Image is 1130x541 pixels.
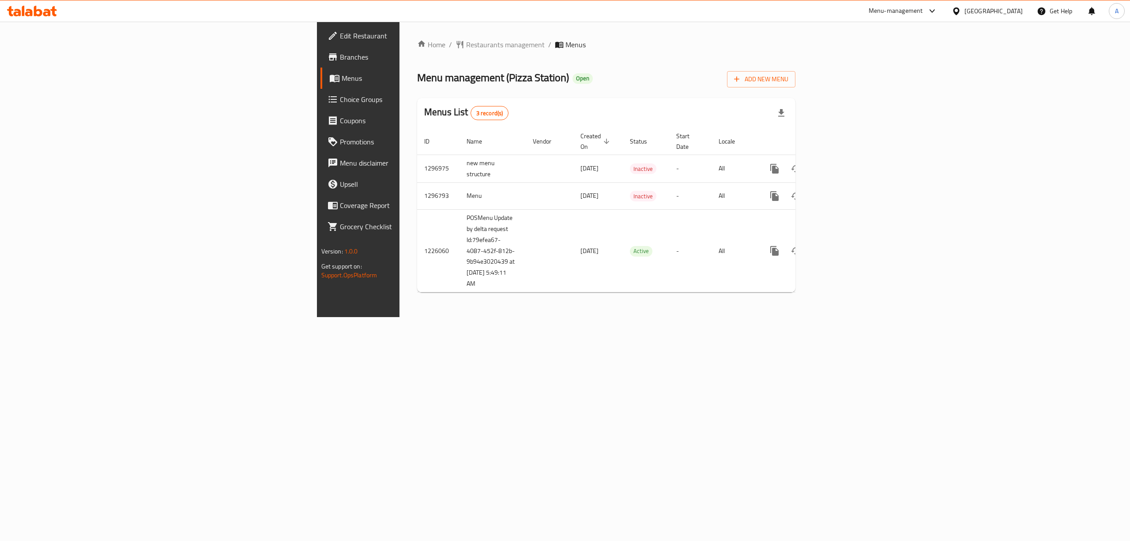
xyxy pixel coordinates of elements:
[320,89,506,110] a: Choice Groups
[712,155,757,182] td: All
[320,46,506,68] a: Branches
[320,68,506,89] a: Menus
[320,174,506,195] a: Upsell
[320,216,506,237] a: Grocery Checklist
[424,136,441,147] span: ID
[630,164,656,174] span: Inactive
[676,131,701,152] span: Start Date
[580,163,599,174] span: [DATE]
[573,75,593,82] span: Open
[340,115,499,126] span: Coupons
[964,6,1023,16] div: [GEOGRAPHIC_DATA]
[580,190,599,201] span: [DATE]
[757,128,856,155] th: Actions
[320,110,506,131] a: Coupons
[340,200,499,211] span: Coverage Report
[580,245,599,257] span: [DATE]
[630,163,656,174] div: Inactive
[734,74,788,85] span: Add New Menu
[1115,6,1119,16] span: A
[321,261,362,272] span: Get support on:
[321,246,343,257] span: Version:
[764,240,785,261] button: more
[669,155,712,182] td: -
[712,209,757,292] td: All
[471,109,508,117] span: 3 record(s)
[565,39,586,50] span: Menus
[340,136,499,147] span: Promotions
[340,30,499,41] span: Edit Restaurant
[321,269,377,281] a: Support.OpsPlatform
[785,240,806,261] button: Change Status
[764,158,785,179] button: more
[630,246,652,256] span: Active
[467,136,493,147] span: Name
[340,158,499,168] span: Menu disclaimer
[340,52,499,62] span: Branches
[340,94,499,105] span: Choice Groups
[320,131,506,152] a: Promotions
[630,136,659,147] span: Status
[669,209,712,292] td: -
[471,106,509,120] div: Total records count
[340,221,499,232] span: Grocery Checklist
[548,39,551,50] li: /
[320,195,506,216] a: Coverage Report
[580,131,612,152] span: Created On
[320,152,506,174] a: Menu disclaimer
[417,39,795,50] nav: breadcrumb
[869,6,923,16] div: Menu-management
[417,128,856,293] table: enhanced table
[424,106,508,120] h2: Menus List
[727,71,795,87] button: Add New Menu
[785,185,806,207] button: Change Status
[785,158,806,179] button: Change Status
[344,246,358,257] span: 1.0.0
[630,191,656,201] span: Inactive
[771,102,792,124] div: Export file
[573,73,593,84] div: Open
[320,25,506,46] a: Edit Restaurant
[340,179,499,189] span: Upsell
[342,73,499,83] span: Menus
[719,136,746,147] span: Locale
[712,182,757,209] td: All
[764,185,785,207] button: more
[533,136,563,147] span: Vendor
[669,182,712,209] td: -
